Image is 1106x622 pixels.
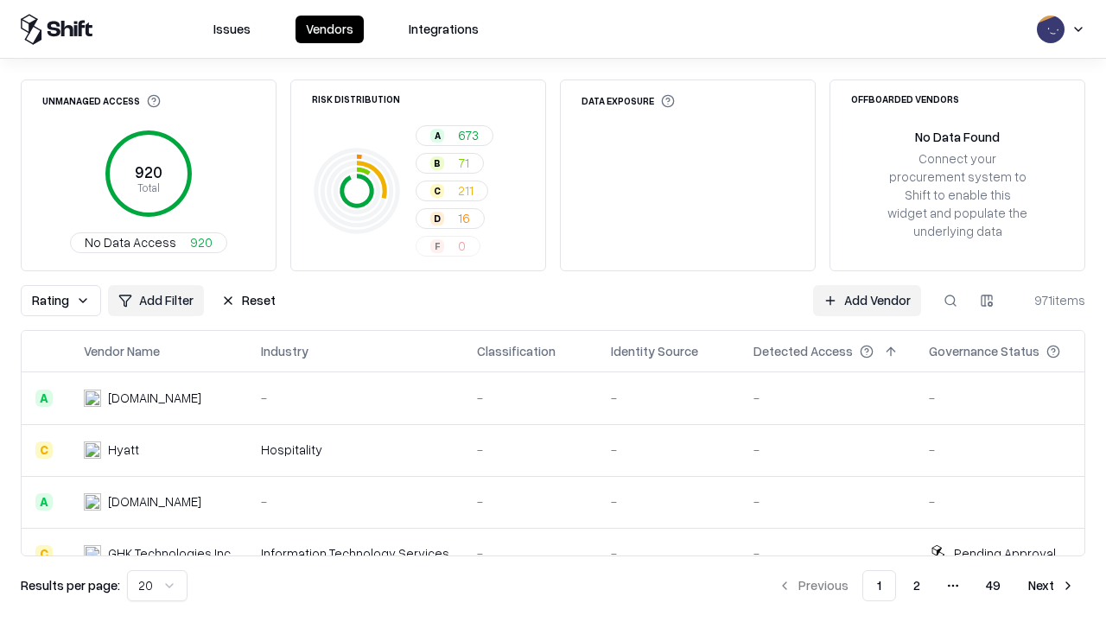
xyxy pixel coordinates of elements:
[477,544,583,562] div: -
[458,154,469,172] span: 71
[753,441,901,459] div: -
[203,16,261,43] button: Issues
[108,492,201,511] div: [DOMAIN_NAME]
[261,441,449,459] div: Hospitality
[21,285,101,316] button: Rating
[261,389,449,407] div: -
[135,162,162,181] tspan: 920
[190,233,213,251] span: 920
[430,184,444,198] div: C
[296,16,364,43] button: Vendors
[929,342,1039,360] div: Governance Status
[582,94,675,108] div: Data Exposure
[42,94,161,108] div: Unmanaged Access
[108,285,204,316] button: Add Filter
[753,342,853,360] div: Detected Access
[458,126,479,144] span: 673
[108,544,233,562] div: GHK Technologies Inc.
[84,441,101,459] img: Hyatt
[1018,570,1085,601] button: Next
[915,128,1000,146] div: No Data Found
[458,209,470,227] span: 16
[458,181,474,200] span: 211
[886,149,1029,241] div: Connect your procurement system to Shift to enable this widget and populate the underlying data
[137,181,160,194] tspan: Total
[35,390,53,407] div: A
[108,389,201,407] div: [DOMAIN_NAME]
[261,492,449,511] div: -
[416,125,493,146] button: A673
[261,342,308,360] div: Industry
[972,570,1014,601] button: 49
[416,181,488,201] button: C211
[416,208,485,229] button: D16
[35,441,53,459] div: C
[753,492,901,511] div: -
[430,156,444,170] div: B
[611,544,726,562] div: -
[477,389,583,407] div: -
[954,544,1056,562] div: Pending Approval
[862,570,896,601] button: 1
[211,285,286,316] button: Reset
[84,342,160,360] div: Vendor Name
[611,342,698,360] div: Identity Source
[767,570,1085,601] nav: pagination
[477,492,583,511] div: -
[32,291,69,309] span: Rating
[1016,291,1085,309] div: 971 items
[35,493,53,511] div: A
[416,153,484,174] button: B71
[35,545,53,562] div: C
[398,16,489,43] button: Integrations
[108,441,139,459] div: Hyatt
[85,233,176,251] span: No Data Access
[84,493,101,511] img: primesec.co.il
[84,545,101,562] img: GHK Technologies Inc.
[21,576,120,594] p: Results per page:
[753,389,901,407] div: -
[899,570,934,601] button: 2
[753,544,901,562] div: -
[430,212,444,225] div: D
[84,390,101,407] img: intrado.com
[70,232,227,253] button: No Data Access920
[813,285,921,316] a: Add Vendor
[851,94,959,104] div: Offboarded Vendors
[929,492,1088,511] div: -
[477,441,583,459] div: -
[611,441,726,459] div: -
[929,441,1088,459] div: -
[611,389,726,407] div: -
[261,544,449,562] div: Information Technology Services
[929,389,1088,407] div: -
[430,129,444,143] div: A
[477,342,556,360] div: Classification
[312,94,400,104] div: Risk Distribution
[611,492,726,511] div: -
